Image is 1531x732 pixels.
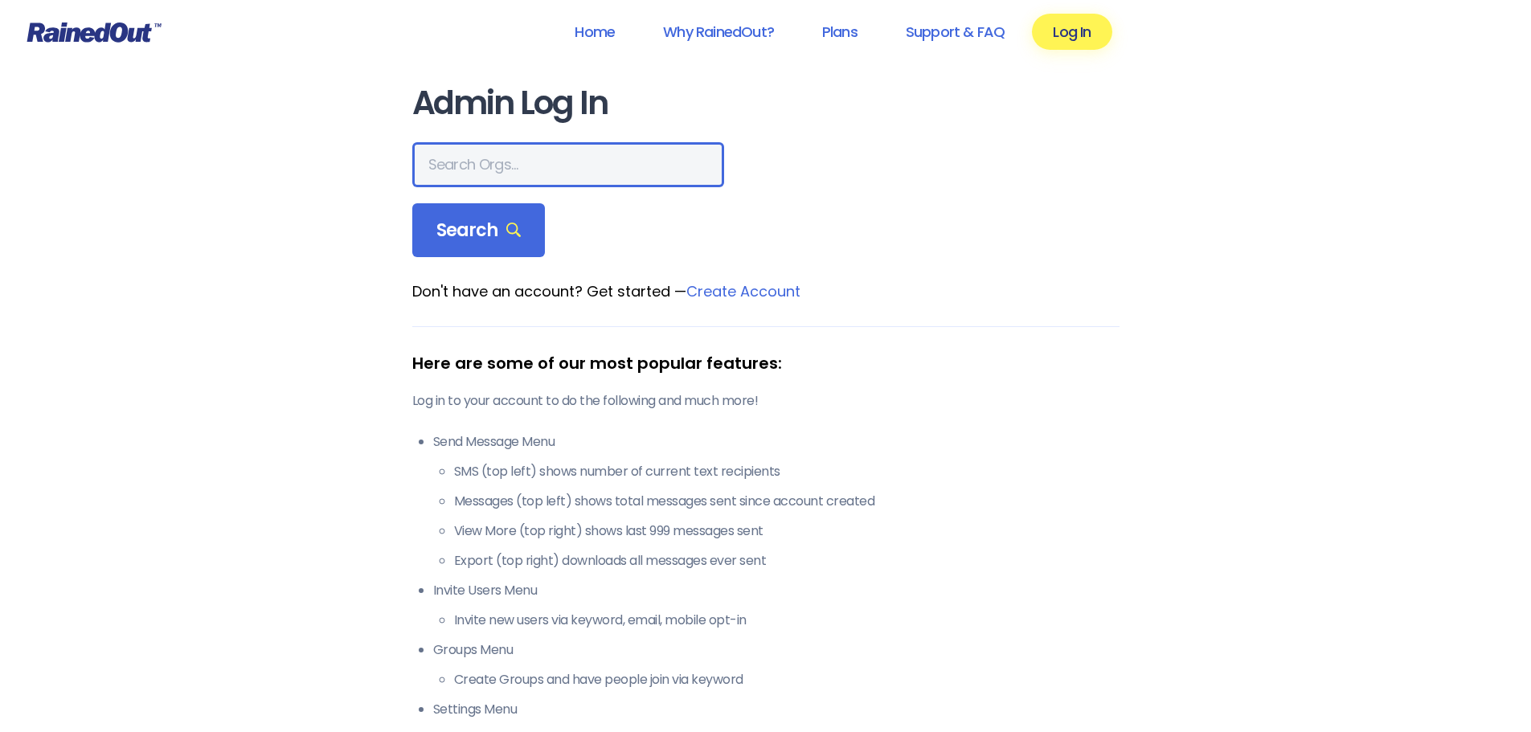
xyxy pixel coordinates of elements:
input: Search Orgs… [412,142,724,187]
div: Search [412,203,546,258]
li: Messages (top left) shows total messages sent since account created [454,492,1120,511]
div: Here are some of our most popular features: [412,351,1120,375]
li: Groups Menu [433,640,1120,689]
a: Home [554,14,636,50]
li: Invite Users Menu [433,581,1120,630]
li: Create Groups and have people join via keyword [454,670,1120,689]
li: SMS (top left) shows number of current text recipients [454,462,1120,481]
li: View More (top right) shows last 999 messages sent [454,521,1120,541]
a: Plans [801,14,878,50]
li: Invite new users via keyword, email, mobile opt-in [454,611,1120,630]
li: Send Message Menu [433,432,1120,570]
a: Log In [1032,14,1111,50]
a: Support & FAQ [885,14,1025,50]
p: Log in to your account to do the following and much more! [412,391,1120,411]
h1: Admin Log In [412,85,1120,121]
li: Export (top right) downloads all messages ever sent [454,551,1120,570]
a: Why RainedOut? [642,14,795,50]
a: Create Account [686,281,800,301]
span: Search [436,219,522,242]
